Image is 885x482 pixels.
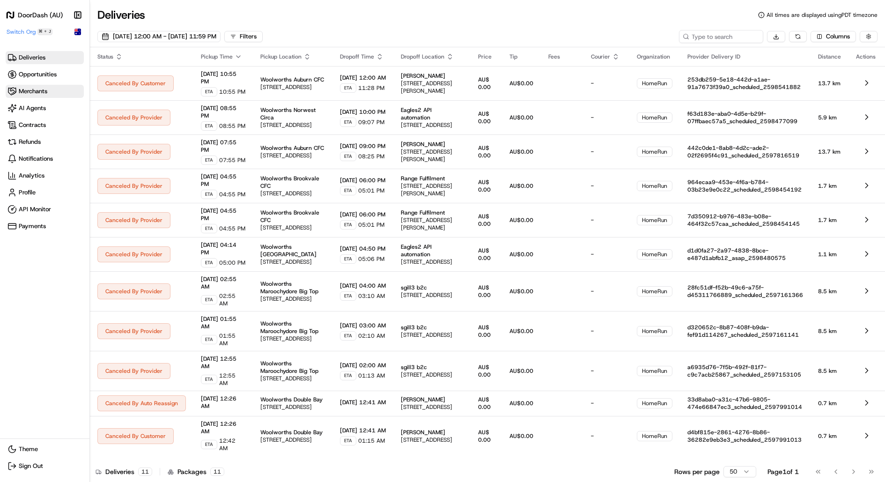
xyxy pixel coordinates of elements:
button: [DATE] 12:00 AM - [DATE] 11:59 PM [97,31,221,42]
span: [STREET_ADDRESS] [260,436,312,444]
span: Eagles2 API automation [401,106,432,121]
span: Pickup Time [201,53,233,60]
span: Sign Out [19,462,43,470]
span: 8.5 km [818,327,837,335]
a: Refunds [6,135,84,148]
span: Woolworths [GEOGRAPHIC_DATA] [260,243,317,258]
div: 11 [138,467,152,476]
span: [STREET_ADDRESS] [401,291,452,299]
div: ETA [340,186,356,195]
span: [DATE] 04:50 PM [340,245,386,252]
a: Opportunities [6,68,84,81]
span: [STREET_ADDRESS] [260,152,312,159]
span: [DATE] 02:55 AM [201,275,245,290]
span: Woolworths Maroochydore Big Top [260,280,318,295]
span: - [591,114,594,121]
span: [STREET_ADDRESS] [401,403,452,411]
div: HomeRun [637,112,672,123]
div: ETA [340,118,356,127]
span: - [591,251,594,258]
button: Columns [811,31,856,42]
span: 02:10 AM [358,332,385,340]
h1: DoorDash (AU) [18,10,63,20]
span: 253db259-5e18-442d-a1ae-91a7673f39a0_scheduled_2598541882 [687,76,801,91]
span: 05:01 PM [358,187,384,194]
span: 1.7 km [818,216,837,224]
span: AI Agents [19,104,46,112]
div: HomeRun [637,326,672,336]
span: [DATE] 12:26 AM [201,395,245,410]
span: a6935d76-7f5b-492f-81f7-c9c7acb25867_scheduled_2597153105 [687,363,801,378]
div: HomeRun [637,147,672,157]
span: AU$0.00 [509,367,533,375]
a: Deliveries [6,51,84,64]
span: [STREET_ADDRESS] [260,83,312,91]
span: 10:55 PM [219,88,245,96]
span: [PERSON_NAME] [401,429,445,436]
span: 1.7 km [818,182,837,190]
div: HomeRun [637,181,672,191]
span: [DATE] 10:55 PM [201,70,245,85]
span: 01:15 AM [358,437,385,445]
span: [DATE] 12:00 AM - [DATE] 11:59 PM [113,32,216,41]
span: [STREET_ADDRESS] [401,121,452,129]
div: Packages [168,467,224,476]
span: 02:55 AM [219,292,245,307]
div: ETA [340,291,356,301]
img: Flag of au [74,29,81,35]
span: [DATE] 04:55 PM [201,173,245,188]
div: HomeRun [637,398,672,408]
span: AU$ 0.00 [478,213,491,228]
span: [DATE] 02:00 AM [340,362,386,369]
span: 07:55 PM [219,156,245,164]
span: Eagles2 API automation [401,243,432,258]
span: [STREET_ADDRESS][PERSON_NAME] [401,182,452,197]
div: ETA [340,220,356,230]
div: Tip [509,53,533,60]
span: [STREET_ADDRESS] [401,436,452,444]
div: Deliveries [96,467,152,476]
div: HomeRun [637,366,672,376]
span: Deliveries [19,53,45,62]
a: DoorDash (AU) [6,10,71,20]
span: AU$ 0.00 [478,429,491,444]
a: AI Agents [6,102,84,115]
span: 8.5 km [818,288,837,295]
span: 442c0de1-8ab8-4d2c-ade2-02f2695f4c91_scheduled_2597816519 [687,144,799,159]
a: Contracts [6,119,84,132]
span: Range Fulfilment [401,175,445,182]
a: Analytics [6,169,84,182]
span: 7d350912-b976-483e-b08e-464f32c57caa_scheduled_2598454145 [687,213,800,228]
span: - [591,216,594,224]
div: ETA [201,87,217,96]
span: 12:55 AM [219,372,245,387]
div: Page 1 of 1 [767,467,799,476]
span: 05:01 PM [358,221,384,229]
span: [STREET_ADDRESS] [401,258,452,266]
span: Woolworths Double Bay [260,429,323,436]
span: AU$0.00 [509,114,533,121]
div: ETA [340,436,356,445]
span: - [591,148,594,156]
p: Rows per page [674,467,720,476]
div: ETA [340,152,356,161]
span: AU$ 0.00 [478,324,491,339]
div: HomeRun [637,78,672,89]
span: [DATE] 04:55 PM [201,207,245,222]
button: Theme [6,443,84,456]
span: d1d0fa27-2a97-4838-8bce-e487d1abfb12_asap_2598480575 [687,247,786,262]
span: 09:07 PM [358,119,384,126]
div: ETA [201,224,217,233]
span: Woolworths Auburn CFC [260,144,324,152]
div: ETA [340,371,356,380]
span: Woolworths Maroochydore Big Top [260,320,318,335]
span: AU$0.00 [509,432,533,440]
a: Payments [6,220,84,233]
h1: Deliveries [97,7,145,22]
span: [STREET_ADDRESS] [260,375,312,382]
span: - [591,80,594,87]
span: [DATE] 12:55 AM [201,355,245,370]
div: ETA [201,335,217,344]
input: Type to search [679,30,763,43]
div: 11 [210,467,224,476]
